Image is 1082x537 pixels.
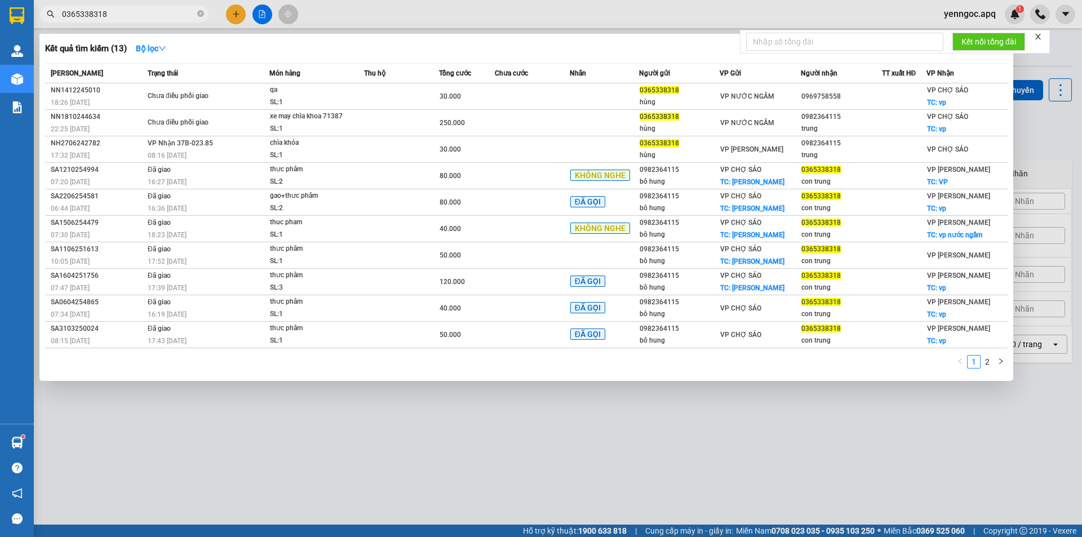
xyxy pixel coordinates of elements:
div: xe may chìa khoa 71387 [270,110,354,123]
span: 18:26 [DATE] [51,99,90,106]
span: [PERSON_NAME] [51,69,103,77]
span: 17:39 [DATE] [148,284,187,292]
div: SL: 1 [270,149,354,162]
span: Chưa cước [495,69,528,77]
span: Người gửi [639,69,670,77]
div: 0969758558 [801,91,881,103]
span: 22:25 [DATE] [51,125,90,133]
span: 0365338318 [801,166,841,174]
span: close-circle [197,9,204,20]
div: thưc phâm [270,322,354,335]
div: thuc pham [270,216,354,229]
span: TC: [PERSON_NAME] [720,205,784,212]
span: Đã giao [148,245,171,253]
span: 0365338318 [640,86,679,94]
span: Đã giao [148,272,171,279]
span: TC: [PERSON_NAME] [720,258,784,265]
span: Món hàng [269,69,300,77]
div: con trung [801,229,881,241]
h3: Kết quả tìm kiếm ( 13 ) [45,43,127,55]
span: 80.000 [440,198,461,206]
span: 0365338318 [801,219,841,227]
sup: 1 [21,435,25,438]
button: Bộ lọcdown [127,39,175,57]
span: VP [PERSON_NAME] [720,145,783,153]
div: con trung [801,308,881,320]
div: 0982364115 [640,243,720,255]
span: VP CHỢ SÁO [927,86,968,94]
div: SA1604251756 [51,270,144,282]
div: trung [801,123,881,135]
img: warehouse-icon [11,437,23,449]
div: hùng [640,123,720,135]
span: Nhãn [570,69,586,77]
button: Kết nối tổng đài [952,33,1025,51]
span: 80.000 [440,172,461,180]
span: VP CHỢ SÁO [927,113,968,121]
span: 40.000 [440,225,461,233]
span: Đã giao [148,298,171,306]
div: qa [270,84,354,96]
span: KHÔNG NGHE [570,223,630,234]
span: TT xuất HĐ [882,69,916,77]
span: VP CHỢ SÁO [720,272,761,279]
div: con trung [801,282,881,294]
span: 0365338318 [801,245,841,253]
div: SL: 1 [270,229,354,241]
div: thưc phâm [270,243,354,255]
span: 0365338318 [801,272,841,279]
span: VP Nhận 37B-023.85 [148,139,213,147]
img: warehouse-icon [11,73,23,85]
span: VP [PERSON_NAME] [927,192,990,200]
span: VP NƯỚC NGẦM [720,119,774,127]
div: Chưa điều phối giao [148,117,232,129]
div: 0982364115 [801,137,881,149]
div: con trung [801,176,881,188]
span: VP CHỢ SÁO [720,245,761,253]
div: SL: 1 [270,255,354,268]
span: 18:23 [DATE] [148,231,187,239]
span: TC: [PERSON_NAME] [720,284,784,292]
div: bô hung [640,255,720,267]
span: 50.000 [440,251,461,259]
div: SL: 2 [270,176,354,188]
div: SA1210254994 [51,164,144,176]
span: VP [PERSON_NAME] [927,219,990,227]
span: Đã giao [148,325,171,332]
span: ĐÃ GỌI [570,329,605,340]
span: Tổng cước [439,69,471,77]
img: solution-icon [11,101,23,113]
span: 0365338318 [801,298,841,306]
span: VP Gửi [720,69,741,77]
span: TC: [PERSON_NAME] [720,178,784,186]
span: VP NƯỚC NGẦM [720,92,774,100]
div: bô hung [640,229,720,241]
span: VP CHỢ SÁO [720,331,761,339]
span: Đã giao [148,166,171,174]
span: question-circle [12,463,23,473]
span: close [1034,33,1042,41]
span: 0365338318 [801,192,841,200]
span: Thu hộ [364,69,385,77]
span: 07:47 [DATE] [51,284,90,292]
div: 0982364115 [640,323,720,335]
span: 17:32 [DATE] [51,152,90,159]
span: 0365338318 [640,139,679,147]
div: 0982364115 [640,217,720,229]
button: left [954,355,967,369]
div: SL: 1 [270,335,354,347]
span: TC: vp [927,310,946,318]
div: SL: 1 [270,308,354,321]
span: ĐÃ GỌI [570,196,605,207]
span: VP CHỢ SÁO [927,145,968,153]
div: NH2706242782 [51,137,144,149]
div: thưc phâm [270,269,354,282]
span: 30.000 [440,92,461,100]
div: bô hung [640,176,720,188]
li: 1 [967,355,981,369]
div: Chưa điều phối giao [148,90,232,103]
div: hùng [640,149,720,161]
div: SL: 1 [270,123,354,135]
div: 0982364115 [640,296,720,308]
span: 07:30 [DATE] [51,231,90,239]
